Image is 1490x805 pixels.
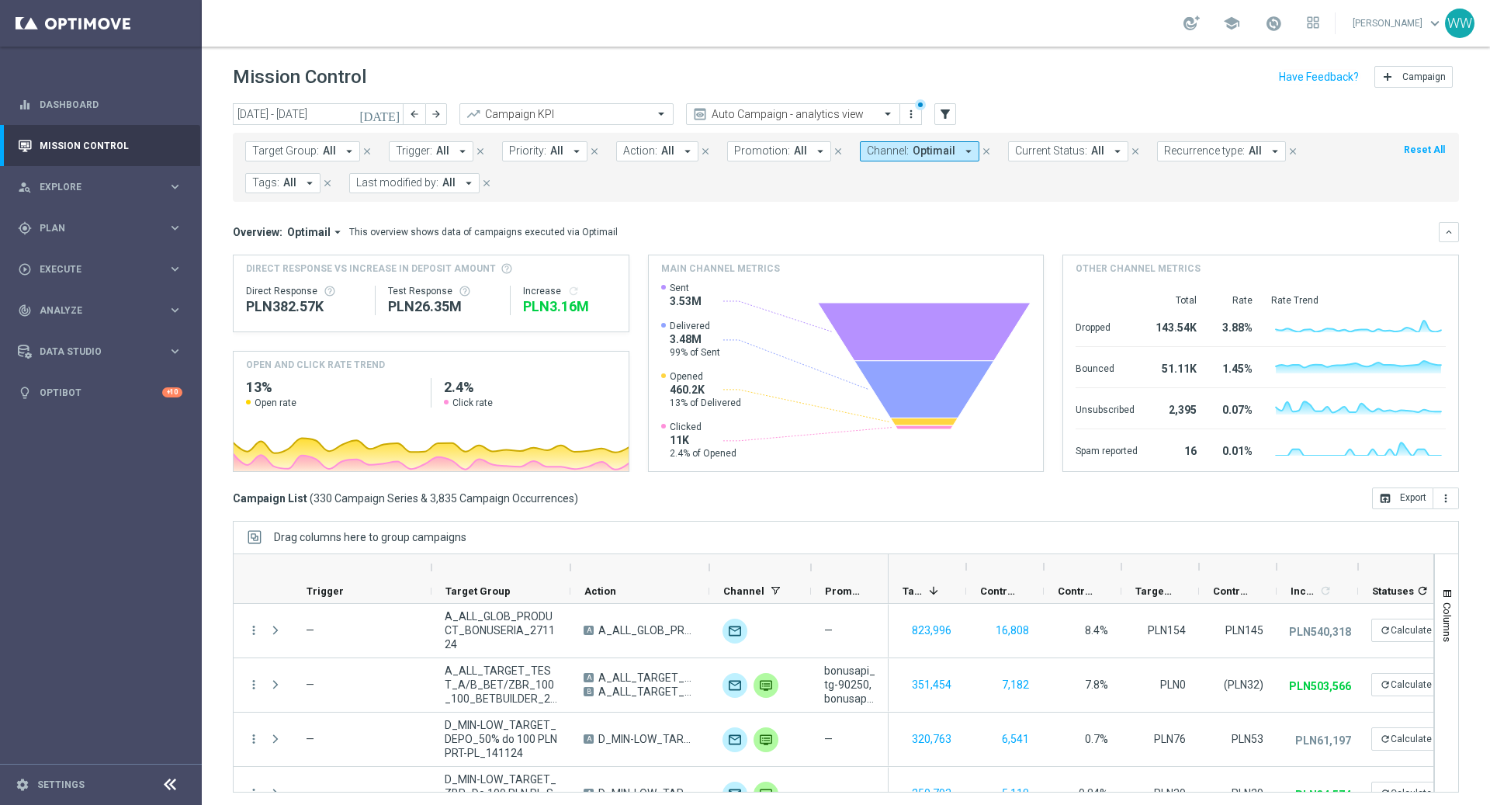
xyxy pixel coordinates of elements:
span: All [550,144,563,158]
button: more_vert [247,678,261,692]
span: — [306,678,314,691]
span: Click rate [452,397,493,409]
button: 6,541 [1000,730,1031,749]
div: PLN26,345,948 [388,297,497,316]
i: refresh [1380,625,1391,636]
span: PLN145 [1225,624,1263,637]
button: close [979,143,993,160]
button: play_circle_outline Execute keyboard_arrow_right [17,263,183,276]
i: more_vert [247,623,261,637]
i: arrow_drop_down [456,144,470,158]
button: more_vert [247,786,261,800]
i: open_in_browser [1379,492,1391,505]
div: PLN3,155,886 [523,297,615,316]
i: play_circle_outline [18,262,32,276]
i: refresh [1380,734,1391,744]
button: close [587,143,601,160]
div: Test Response [388,285,497,297]
span: school [1223,15,1240,32]
a: Mission Control [40,125,182,166]
button: [DATE] [357,103,404,127]
span: Drag columns here to group campaigns [274,531,466,543]
i: settings [16,778,29,792]
span: 13% of Delivered [670,397,741,409]
h1: Mission Control [233,66,366,88]
span: ) [574,491,578,505]
span: Priority: [509,144,546,158]
span: All [1091,144,1104,158]
span: A_ALL_TARGET_BET_100_100_BETBUILDER_241124 [598,671,696,685]
i: close [1130,146,1141,157]
span: PLN76 [1154,733,1186,745]
span: All [442,176,456,189]
i: arrow_drop_down [303,176,317,190]
i: close [475,146,486,157]
a: Settings [37,780,85,789]
button: Last modified by: All arrow_drop_down [349,173,480,193]
button: arrow_forward [425,103,447,125]
div: Row Groups [274,531,466,543]
button: more_vert [247,732,261,746]
button: lightbulb Optibot +10 [17,387,183,399]
i: keyboard_arrow_right [168,262,182,276]
i: keyboard_arrow_right [168,179,182,194]
span: Calculate column [1317,582,1332,599]
i: equalizer [18,98,32,112]
span: — [824,623,833,637]
input: Select date range [233,103,404,125]
span: 0.7% [1085,733,1108,745]
div: Private message [754,727,778,752]
h4: Other channel metrics [1076,262,1201,276]
button: 823,996 [910,621,953,640]
span: Campaign [1402,71,1446,82]
span: Optimail [287,225,331,239]
div: 143.54K [1156,314,1197,338]
div: Bounced [1076,355,1138,380]
div: Execute [18,262,168,276]
p: PLN61,197 [1295,734,1351,748]
span: Recurrence type: [1164,144,1245,158]
span: ( [310,491,314,505]
span: Last modified by: [356,176,438,189]
button: gps_fixed Plan keyboard_arrow_right [17,222,183,234]
img: Optimail [722,727,747,752]
input: Have Feedback? [1279,71,1359,82]
h2: 2.4% [444,378,616,397]
i: arrow_drop_down [570,144,584,158]
i: arrow_drop_down [681,144,695,158]
span: Plan [40,224,168,233]
span: Clicked [670,421,736,433]
button: add Campaign [1374,66,1453,88]
h2: 13% [246,378,418,397]
i: person_search [18,180,32,194]
a: Dashboard [40,84,182,125]
button: 7,182 [1000,675,1031,695]
i: refresh [1416,585,1429,597]
i: more_vert [905,108,917,120]
div: Spam reported [1076,437,1138,462]
button: refresh [567,285,580,297]
button: person_search Explore keyboard_arrow_right [17,181,183,193]
span: A_ALL_GLOB_PRODUCT_BONUSERIA_271124 [598,623,696,637]
div: Dropped [1076,314,1138,338]
span: Opened [670,370,741,383]
span: 0.84% [1079,787,1108,800]
div: 1.45% [1215,355,1253,380]
i: preview [692,106,708,122]
div: Optibot [18,372,182,413]
span: 460.2K [670,383,741,397]
button: close [1286,143,1300,160]
span: A [584,789,594,798]
span: A [584,626,594,635]
div: Data Studio keyboard_arrow_right [17,345,183,358]
div: 0.07% [1215,396,1253,421]
span: D_MIN-LOW_TARGET_DEPO_50% do 100 PLN PRT-PL_141124 [598,732,696,746]
div: 3.88% [1215,314,1253,338]
div: Total [1156,294,1197,307]
span: keyboard_arrow_down [1426,15,1443,32]
span: Calculate column [1414,582,1429,599]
